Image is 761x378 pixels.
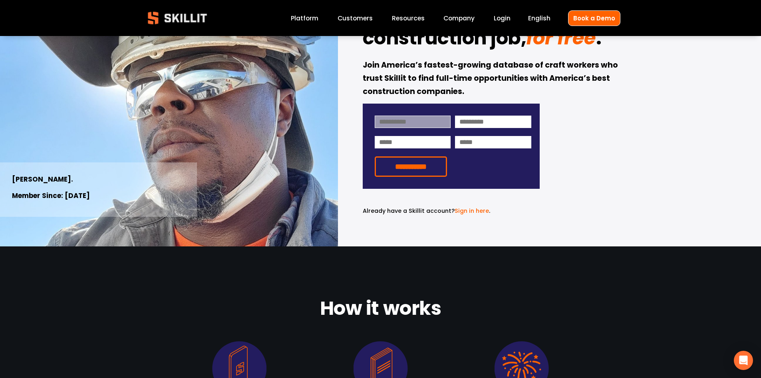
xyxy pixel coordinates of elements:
a: folder dropdown [392,13,425,24]
strong: Join America’s fastest-growing database of craft workers who trust Skillit to find full-time oppo... [363,59,620,98]
strong: construction job, [363,23,527,56]
a: Platform [291,13,318,24]
div: language picker [528,13,550,24]
strong: . [596,23,602,56]
span: English [528,14,550,23]
a: Customers [338,13,373,24]
strong: [PERSON_NAME]. [12,174,73,186]
p: . [363,206,540,216]
a: Book a Demo [568,10,620,26]
a: Company [443,13,475,24]
a: Sign in here [455,207,489,215]
a: Login [494,13,511,24]
img: Skillit [141,6,214,30]
strong: Member Since: [DATE] [12,190,90,202]
span: Resources [392,14,425,23]
span: Already have a Skillit account? [363,207,455,215]
div: Open Intercom Messenger [734,351,753,370]
strong: How it works [320,294,441,326]
em: for free [526,24,596,51]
